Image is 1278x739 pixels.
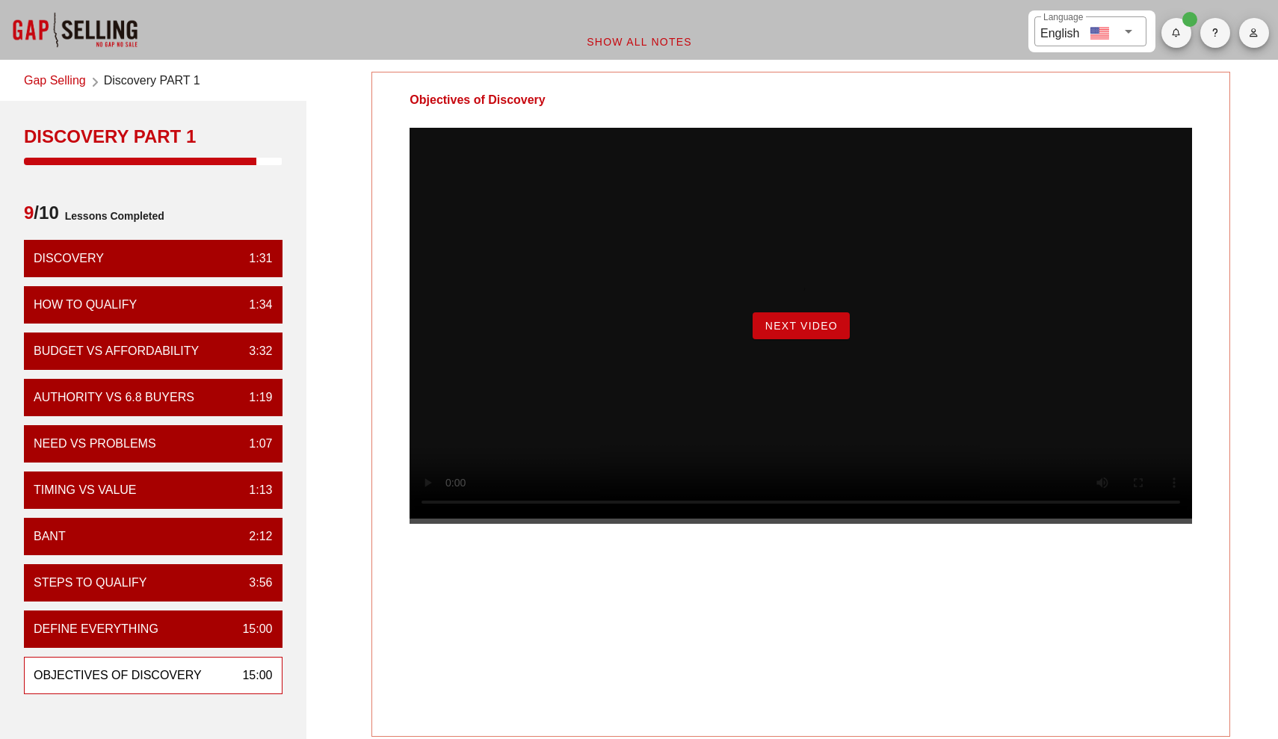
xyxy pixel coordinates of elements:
div: 3:56 [237,574,272,592]
span: Next Video [765,320,838,332]
div: Objectives of Discovery [372,72,582,128]
div: 2:12 [237,528,272,545]
div: 1:07 [237,435,272,453]
div: Steps to Qualify [34,574,146,592]
div: How To Qualify [34,296,137,314]
div: Discovery PART 1 [24,125,283,149]
span: 9 [24,202,34,223]
div: 3:32 [237,342,272,360]
div: 1:31 [237,250,272,268]
div: Authority vs 6.8 Buyers [34,389,194,406]
div: 15:00 [230,620,272,638]
a: Gap Selling [24,72,86,92]
div: 1:34 [237,296,272,314]
div: Objectives of Discovery [34,667,202,684]
span: Lessons Completed [59,201,164,231]
div: Budget vs Affordability [34,342,199,360]
label: Language [1043,12,1083,23]
div: LanguageEnglish [1034,16,1146,46]
div: Timing vs Value [34,481,137,499]
div: BANT [34,528,66,545]
div: 15:00 [230,667,272,684]
div: 1:13 [237,481,272,499]
button: Show All Notes [574,28,704,55]
div: Discovery [34,250,104,268]
div: Need vs Problems [34,435,156,453]
span: /10 [24,201,59,231]
span: Show All Notes [586,36,692,48]
div: Define Everything [34,620,158,638]
button: Next Video [753,312,850,339]
div: English [1040,21,1079,43]
div: 1:19 [237,389,272,406]
span: Badge [1182,12,1197,27]
span: Discovery PART 1 [104,72,200,92]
